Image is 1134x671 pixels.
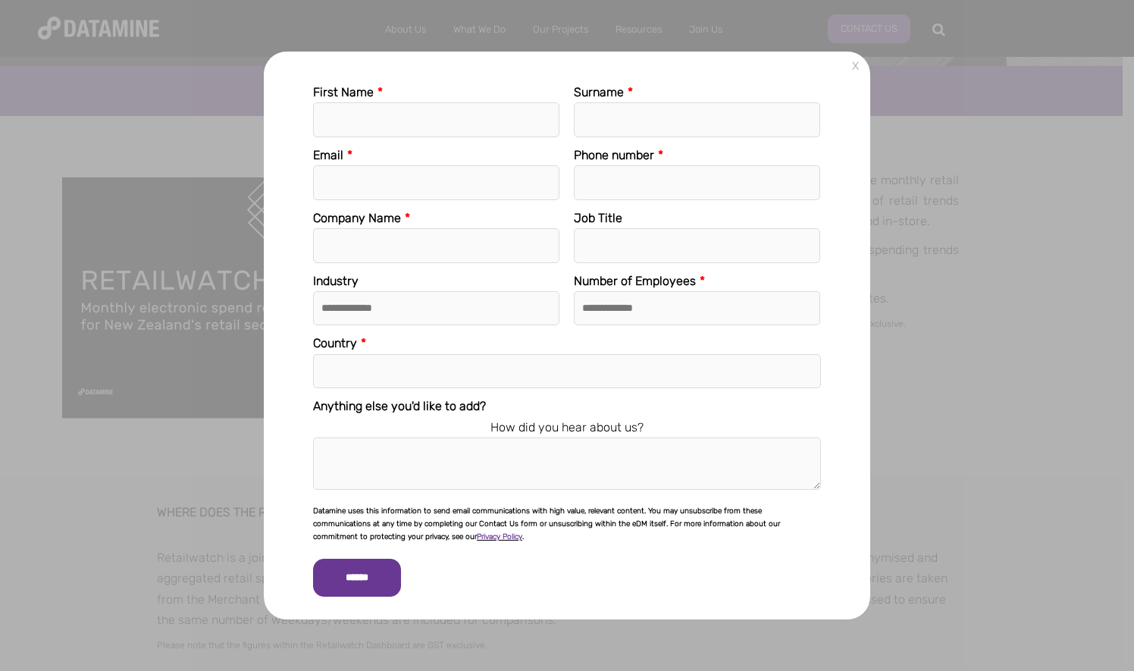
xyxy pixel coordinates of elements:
span: Industry [313,274,359,288]
legend: How did you hear about us? [313,417,821,437]
a: Privacy Policy [477,532,522,541]
span: Phone number [574,148,654,162]
span: Country [313,336,357,350]
span: Company Name [313,211,401,225]
span: Job Title [574,211,622,225]
span: Surname [574,85,624,99]
span: Anything else you'd like to add? [313,399,486,413]
span: First Name [313,85,374,99]
span: Email [313,148,343,162]
a: X [846,58,865,77]
span: Number of Employees [574,274,696,288]
p: Datamine uses this information to send email communications with high value, relevant content. Yo... [313,505,821,544]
